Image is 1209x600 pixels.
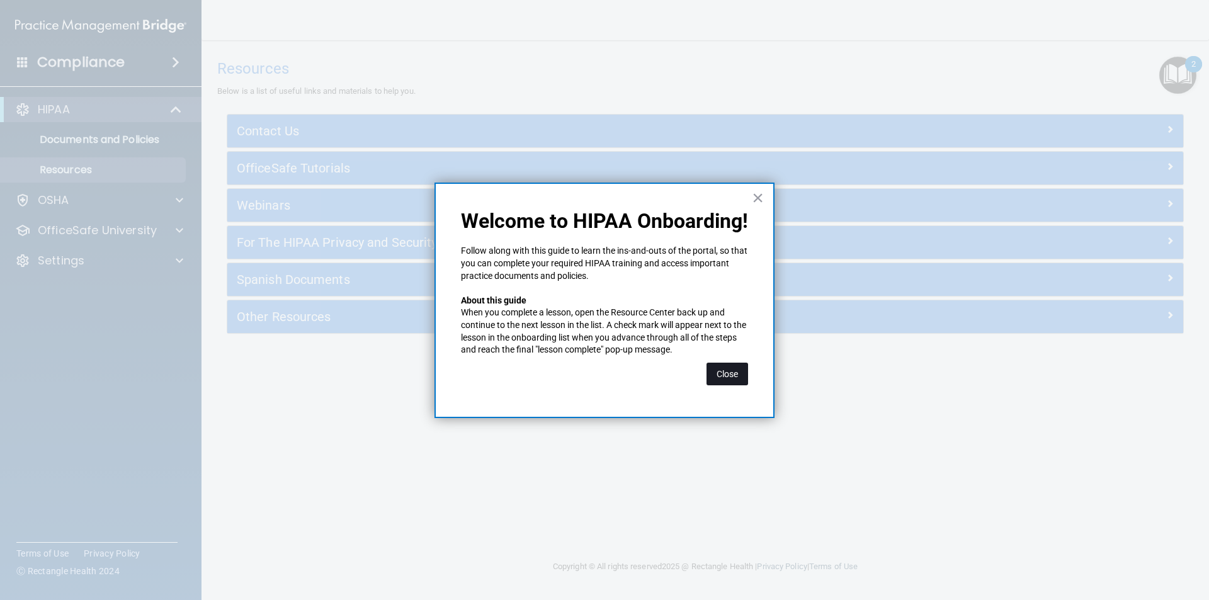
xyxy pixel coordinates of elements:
p: Welcome to HIPAA Onboarding! [461,209,748,233]
button: Close [707,363,748,385]
strong: About this guide [461,295,526,305]
iframe: Drift Widget Chat Controller [991,511,1194,561]
p: When you complete a lesson, open the Resource Center back up and continue to the next lesson in t... [461,307,748,356]
p: Follow along with this guide to learn the ins-and-outs of the portal, so that you can complete yo... [461,245,748,282]
button: Close [752,188,764,208]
